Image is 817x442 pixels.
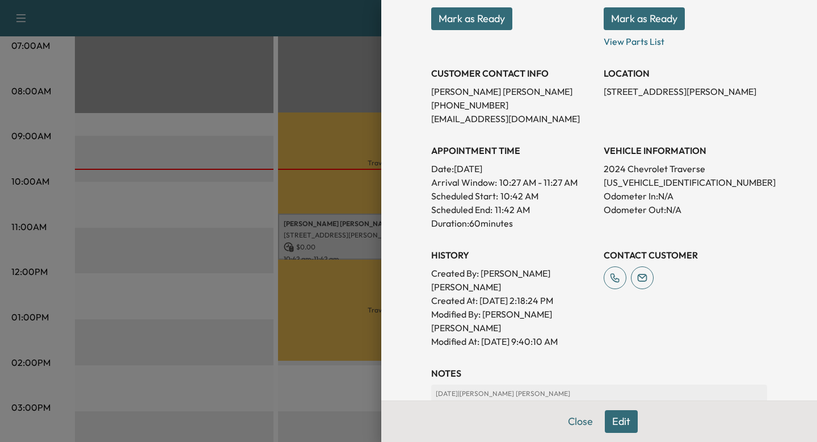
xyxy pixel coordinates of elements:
p: [STREET_ADDRESS][PERSON_NAME] [604,85,767,98]
p: 10:42 AM [500,189,538,203]
button: Mark as Ready [431,7,512,30]
h3: History [431,248,595,262]
p: Created At : [DATE] 2:18:24 PM [431,294,595,307]
h3: VEHICLE INFORMATION [604,144,767,157]
p: [PERSON_NAME] [PERSON_NAME] [431,85,595,98]
p: [DATE] | [PERSON_NAME] [PERSON_NAME] [436,389,763,398]
p: 2024 Chevrolet Traverse [604,162,767,176]
p: Modified At : [DATE] 9:40:10 AM [431,335,595,348]
p: [EMAIL_ADDRESS][DOMAIN_NAME] [431,112,595,126]
h3: LOCATION [604,66,767,80]
p: Scheduled End: [431,203,492,216]
h3: CONTACT CUSTOMER [604,248,767,262]
button: Mark as Ready [604,7,685,30]
p: Odometer In: N/A [604,189,767,203]
button: Edit [605,410,638,433]
p: Created By : [PERSON_NAME] [PERSON_NAME] [431,266,595,294]
button: Close [561,410,600,433]
h3: APPOINTMENT TIME [431,144,595,157]
h3: CUSTOMER CONTACT INFO [431,66,595,80]
p: [US_VEHICLE_IDENTIFICATION_NUMBER] [604,176,767,189]
h3: NOTES [431,366,767,380]
p: Scheduled Start: [431,189,498,203]
span: 10:27 AM - 11:27 AM [499,176,578,189]
p: Modified By : [PERSON_NAME] [PERSON_NAME] [431,307,595,335]
p: View Parts List [604,30,767,48]
p: [PHONE_NUMBER] [431,98,595,112]
p: Arrival Window: [431,176,595,189]
p: 11:42 AM [495,203,530,216]
p: Date: [DATE] [431,162,595,176]
p: Odometer Out: N/A [604,203,767,216]
p: Duration: 60 minutes [431,216,595,230]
